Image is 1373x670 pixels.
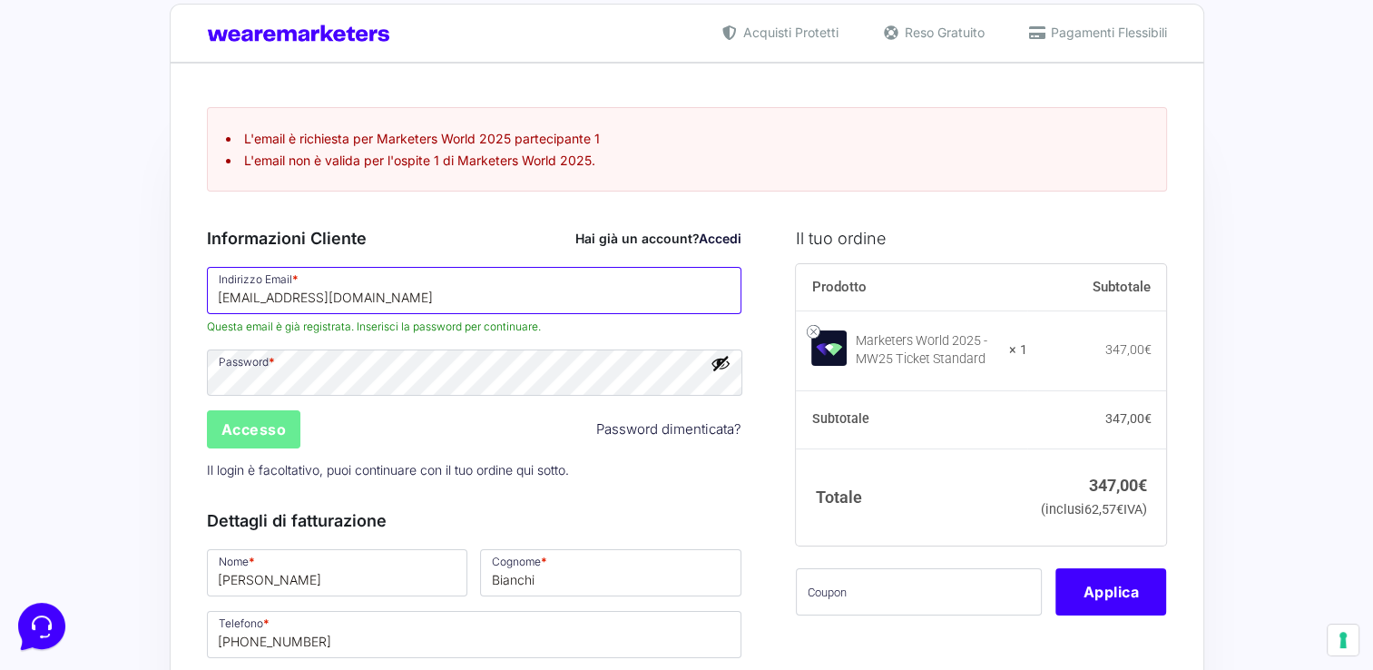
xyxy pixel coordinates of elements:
input: Telefono * [207,611,742,658]
input: Nome * [207,549,468,596]
th: Subtotale [1027,264,1167,311]
button: Inizia una conversazione [29,153,334,189]
button: Messaggi [126,503,238,545]
small: (inclusi IVA) [1041,502,1147,517]
h3: Dettagli di fatturazione [207,508,742,533]
strong: × 1 [1009,341,1027,360]
th: Prodotto [796,264,1027,311]
li: L'email è richiesta per Marketers World 2025 partecipante 1 [226,129,1148,148]
span: € [1143,411,1151,426]
bdi: 347,00 [1104,411,1151,426]
img: Marketers World 2025 - MW25 Ticket Standard [811,330,847,366]
input: Cognome * [480,549,741,596]
input: Cerca un articolo... [41,264,297,282]
th: Totale [796,448,1027,546]
input: Accesso [207,410,301,448]
h3: Il tuo ordine [796,226,1166,251]
p: Aiuto [280,528,306,545]
span: Pagamenti Flessibili [1046,23,1167,42]
a: Password dimenticata? [596,419,741,440]
span: Trova una risposta [29,225,142,240]
span: € [1116,502,1123,517]
a: Apri Centro Assistenza [193,225,334,240]
div: Marketers World 2025 - MW25 Ticket Standard [856,332,997,369]
span: Le tue conversazioni [29,73,154,87]
bdi: 347,00 [1089,476,1147,495]
button: Mostra password [711,353,731,373]
img: dark [29,102,65,138]
input: Coupon [796,568,1042,616]
span: € [1138,476,1147,495]
span: Inizia una conversazione [118,163,268,178]
img: dark [58,102,94,138]
span: Reso Gratuito [900,23,985,42]
span: 62,57 [1084,502,1123,517]
button: Home [15,503,126,545]
th: Subtotale [796,391,1027,449]
bdi: 347,00 [1104,342,1151,357]
span: € [1143,342,1151,357]
img: dark [87,102,123,138]
p: Il login è facoltativo, puoi continuare con il tuo ordine qui sotto. [201,451,749,488]
a: Accedi [699,231,741,246]
h3: Informazioni Cliente [207,226,742,251]
span: Questa email è già registrata. Inserisci la password per continuare. [207,319,742,335]
button: Applica [1055,568,1166,616]
p: Messaggi [157,528,206,545]
p: Home [54,528,85,545]
iframe: Customerly Messenger Launcher [15,599,69,654]
input: Indirizzo Email * [207,267,742,314]
span: Acquisti Protetti [739,23,839,42]
h2: Ciao da Marketers 👋 [15,15,305,44]
button: Aiuto [237,503,348,545]
div: Hai già un account? [575,229,741,248]
li: L'email non è valida per l'ospite 1 di Marketers World 2025. [226,151,1148,170]
button: Le tue preferenze relative al consenso per le tecnologie di tracciamento [1328,625,1358,655]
